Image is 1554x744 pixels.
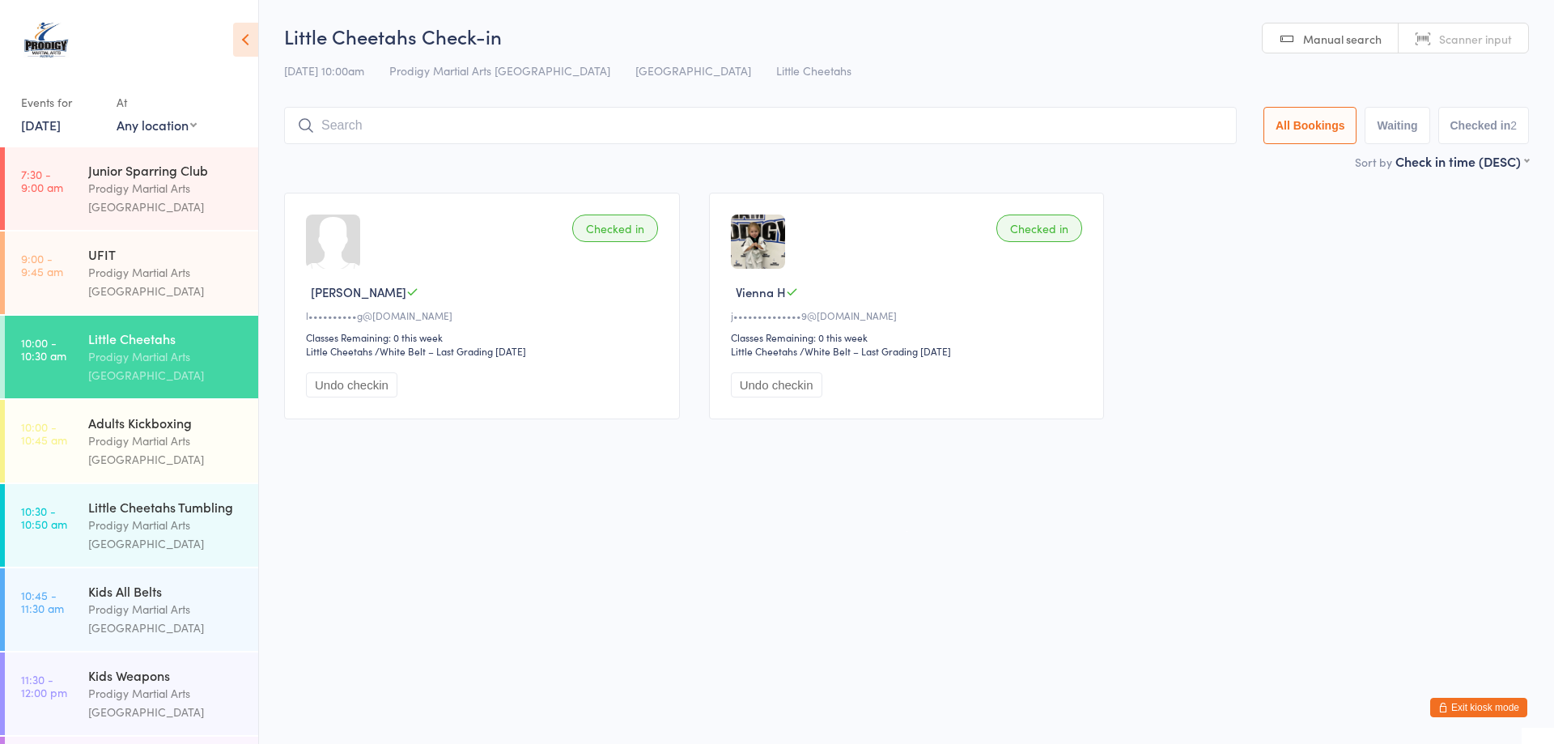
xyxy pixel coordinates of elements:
h2: Little Cheetahs Check-in [284,23,1529,49]
time: 7:30 - 9:00 am [21,168,63,193]
time: 10:30 - 10:50 am [21,504,67,530]
span: / White Belt – Last Grading [DATE] [375,344,526,358]
div: Prodigy Martial Arts [GEOGRAPHIC_DATA] [88,684,244,721]
span: [PERSON_NAME] [311,283,406,300]
a: 10:00 -10:30 amLittle CheetahsProdigy Martial Arts [GEOGRAPHIC_DATA] [5,316,258,398]
button: Checked in2 [1438,107,1530,144]
button: Undo checkin [306,372,397,398]
span: Little Cheetahs [776,62,851,79]
a: 7:30 -9:00 amJunior Sparring ClubProdigy Martial Arts [GEOGRAPHIC_DATA] [5,147,258,230]
div: Little Cheetahs [306,344,372,358]
div: Any location [117,116,197,134]
button: All Bookings [1263,107,1357,144]
time: 10:00 - 10:45 am [21,420,67,446]
div: At [117,89,197,116]
div: Events for [21,89,100,116]
div: l••••••••••g@[DOMAIN_NAME] [306,308,663,322]
a: 9:00 -9:45 amUFITProdigy Martial Arts [GEOGRAPHIC_DATA] [5,232,258,314]
div: Kids All Belts [88,582,244,600]
div: Classes Remaining: 0 this week [306,330,663,344]
time: 11:30 - 12:00 pm [21,673,67,699]
div: UFIT [88,245,244,263]
button: Exit kiosk mode [1430,698,1527,717]
button: Waiting [1365,107,1429,144]
div: Prodigy Martial Arts [GEOGRAPHIC_DATA] [88,432,244,469]
button: Undo checkin [731,372,822,398]
a: 11:30 -12:00 pmKids WeaponsProdigy Martial Arts [GEOGRAPHIC_DATA] [5,653,258,735]
span: Vienna H [736,283,786,300]
time: 10:45 - 11:30 am [21,589,64,614]
div: Check in time (DESC) [1395,152,1529,170]
a: 10:30 -10:50 amLittle Cheetahs TumblingProdigy Martial Arts [GEOGRAPHIC_DATA] [5,484,258,567]
span: [GEOGRAPHIC_DATA] [635,62,751,79]
a: 10:00 -10:45 amAdults KickboxingProdigy Martial Arts [GEOGRAPHIC_DATA] [5,400,258,483]
img: Prodigy Martial Arts Seven Hills [16,12,77,73]
div: Prodigy Martial Arts [GEOGRAPHIC_DATA] [88,516,244,553]
time: 10:00 - 10:30 am [21,336,66,362]
input: Search [284,107,1237,144]
img: image1741767172.png [731,215,785,269]
a: 10:45 -11:30 amKids All BeltsProdigy Martial Arts [GEOGRAPHIC_DATA] [5,568,258,651]
div: Checked in [996,215,1082,242]
div: Prodigy Martial Arts [GEOGRAPHIC_DATA] [88,179,244,216]
div: Little Cheetahs Tumbling [88,498,244,516]
div: Classes Remaining: 0 this week [731,330,1088,344]
div: Adults Kickboxing [88,414,244,432]
span: Manual search [1303,31,1382,47]
div: Prodigy Martial Arts [GEOGRAPHIC_DATA] [88,263,244,300]
span: / White Belt – Last Grading [DATE] [800,344,951,358]
div: Junior Sparring Club [88,161,244,179]
div: Checked in [572,215,658,242]
div: Prodigy Martial Arts [GEOGRAPHIC_DATA] [88,600,244,637]
span: Prodigy Martial Arts [GEOGRAPHIC_DATA] [389,62,610,79]
span: Scanner input [1439,31,1512,47]
div: Prodigy Martial Arts [GEOGRAPHIC_DATA] [88,347,244,385]
div: Kids Weapons [88,666,244,684]
span: [DATE] 10:00am [284,62,364,79]
time: 9:00 - 9:45 am [21,252,63,278]
div: 2 [1510,119,1517,132]
label: Sort by [1355,154,1392,170]
a: [DATE] [21,116,61,134]
div: Little Cheetahs [88,329,244,347]
div: Little Cheetahs [731,344,797,358]
div: j••••••••••••••9@[DOMAIN_NAME] [731,308,1088,322]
